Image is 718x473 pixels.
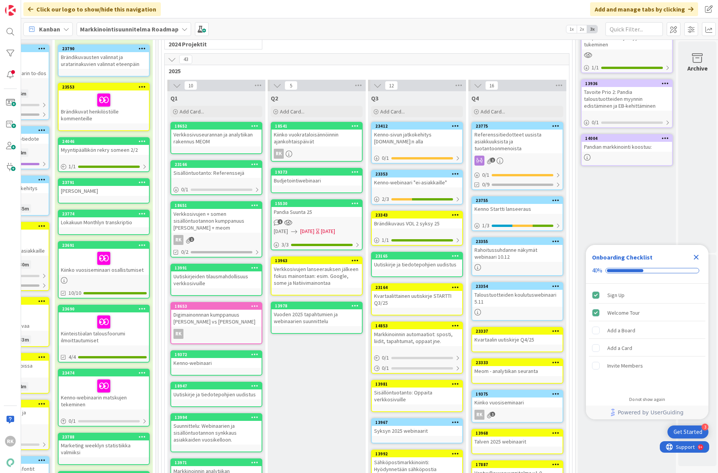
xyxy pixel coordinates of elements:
div: 18651 [175,203,262,208]
img: avatar [5,457,16,468]
span: Add Card... [280,108,304,115]
div: 23691 [62,243,149,248]
div: 14853 [372,322,462,329]
div: Sisällöntuotanto: Referenssejä [171,168,262,178]
span: 3x [587,25,597,33]
div: 13971 [171,459,262,466]
div: Kiinteistöalan talousfoorumi ilmoittautumiset [59,312,149,345]
div: [PERSON_NAME] [59,186,149,196]
div: 13992 [372,450,462,457]
div: 18652Verkkosivuseurannan ja analytiikan rakennus MEOM [171,123,262,146]
div: 13994 [171,414,262,421]
div: Welcome Tour is complete. [589,304,705,321]
div: 18651 [171,202,262,209]
div: 19373 [271,169,362,176]
div: 18947 [171,383,262,389]
div: Add and manage tabs by clicking [590,2,698,16]
div: 13991Uutiskirjeiden tilausmahdollisuus verkkosivuille [171,264,262,288]
div: 23166Sisällöntuotanto: Referenssejä [171,161,262,178]
div: Add a Board [607,326,635,335]
div: 23775Referenssitiedotteet uusista asiakkuuksista ja tuotantoonmenoista [472,123,563,153]
div: 23788 [62,434,149,440]
div: 0/1 [372,153,462,163]
div: Sign Up is complete. [589,287,705,304]
div: Uutiskirje ja tiedotepohjien uudistus [372,259,462,269]
div: 15530 [275,201,362,206]
div: 13978 [275,303,362,309]
div: 23790Brändikuvausten valinnat ja uratarinakuvien valinnat eteenpäin [59,45,149,69]
div: RK [171,329,262,339]
div: Sign Up [607,291,625,300]
div: Marketing weeklyn statistiikka valmiiksi [59,440,149,457]
div: 18541 [275,123,362,129]
div: 13963 [271,257,362,264]
span: Add Card... [481,108,505,115]
div: 23337 [472,328,563,335]
div: RK [173,329,183,339]
div: Pandian markkinointi koostuu: [582,142,672,152]
div: 23333Meom - analytiikan seuranta [472,359,563,376]
div: 18947Uutiskirje ja tiedotepohjien uudistus [171,383,262,399]
div: Verkkosivujen + somen sisällöntuotannon kumppanuus [PERSON_NAME] + meom [171,209,262,233]
span: Add Card... [180,108,204,115]
div: 23343Brändikuvaus VOL 2 syksy 25 [372,212,462,228]
div: 23553 [62,84,149,90]
div: Lokakuun Monthlyn transkriptio [59,217,149,227]
div: Checklist items [586,284,708,391]
div: Do not show again [629,396,665,402]
div: 17887 [472,461,563,468]
div: Uutiskirjeiden tilausmahdollisuus verkkosivuille [171,271,262,288]
div: Invite Members is incomplete. [589,357,705,374]
div: Open Get Started checklist, remaining modules: 3 [667,425,708,439]
div: 3 [702,424,708,430]
div: 23164Kvartaalittainen uutiskirje STARTTI Q3/25 [372,284,462,308]
div: 23755 [472,197,563,204]
div: 23354 [476,284,563,289]
span: Q3 [371,94,378,102]
div: 13963 [275,258,362,263]
div: 0/1 [472,170,563,180]
div: 19375Kiinko vuosiseminaari [472,391,563,407]
div: Archive [687,64,708,73]
span: 0 / 1 [592,118,599,126]
span: [DATE] [274,227,288,235]
div: 19373Budjetointiwebinaari [271,169,362,186]
div: 0/1 [171,185,262,194]
div: Pandia Suunta 25 [271,207,362,217]
div: Kiinko vuokrataloisännöinnin ajankohtaispäivät [271,130,362,146]
div: 23355 [476,239,563,244]
div: 14853Markkinoinnin automaatiot: sposti, liidit, tapahtumat, oppaat jne. [372,322,462,346]
div: 23690Kiinteistöalan talousfoorumi ilmoittautumiset [59,305,149,345]
div: 18651Verkkosivujen + somen sisällöntuotannon kumppanuus [PERSON_NAME] + meom [171,202,262,233]
div: Tavoite Prio 2: Pandia taloustuotteiden myynnin edistäminen ja EB-kehittäminen [582,87,672,111]
span: 1 [490,158,495,163]
div: Kiinko vuosiseminaari osallistumiset [59,249,149,275]
div: 23333 [472,359,563,366]
img: Visit kanbanzone.com [5,5,16,16]
div: 23165Uutiskirje ja tiedotepohjien uudistus [372,253,462,269]
div: 23755 [476,198,563,203]
div: 23474Kenno-webinaarin matskujen tekeminen [59,370,149,409]
span: 1 / 3 [482,222,489,230]
div: 15530 [271,200,362,207]
div: 13968 [472,430,563,437]
div: 23791 [62,180,149,185]
div: RK [472,410,563,420]
div: Rahoitussuhdanne näkymät webinaari 10.12 [472,245,563,262]
div: 1/1 [59,162,149,171]
span: Add Card... [380,108,405,115]
div: 18541 [271,123,362,130]
div: 23343 [372,212,462,218]
div: 19372Kenno-webinaari [171,351,262,368]
span: 0 / 1 [382,154,389,162]
span: 0/2 [181,248,188,256]
div: 23553 [59,84,149,90]
div: 23690 [59,305,149,312]
span: 3 / 3 [281,241,289,249]
div: 13971 [175,460,262,465]
span: 43 [179,55,192,64]
div: Click our logo to show/hide this navigation [23,2,161,16]
div: 13967 [375,420,462,425]
div: 23343 [375,212,462,218]
div: Kenno Startti lanseeraus [472,204,563,214]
